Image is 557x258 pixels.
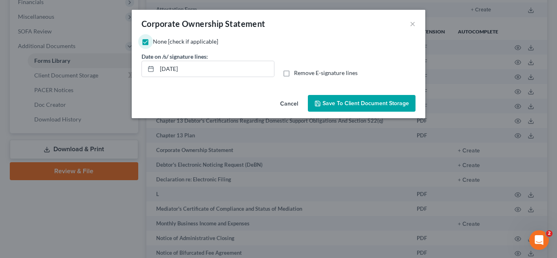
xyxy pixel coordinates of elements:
[323,100,409,107] span: Save to Client Document Storage
[529,230,549,250] iframe: Intercom live chat
[546,230,553,237] span: 2
[141,52,208,61] label: Date on /s/ signature lines:
[308,95,416,112] button: Save to Client Document Storage
[141,18,265,29] div: Corporate Ownership Statement
[294,69,358,76] span: Remove E-signature lines
[410,19,416,29] button: ×
[157,61,274,77] input: MM/DD/YYYY
[274,96,305,112] button: Cancel
[153,38,218,45] span: None [check if applicable]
